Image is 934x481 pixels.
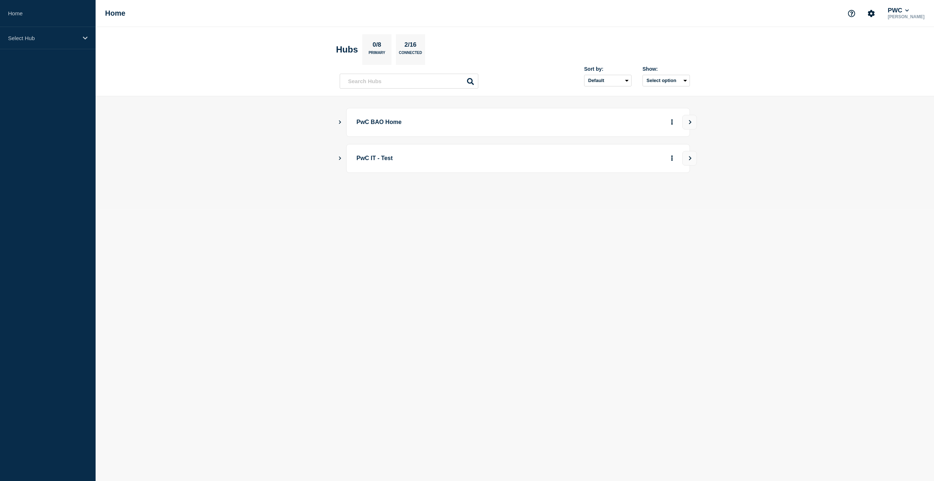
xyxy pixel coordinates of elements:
[584,66,632,72] div: Sort by:
[864,6,879,21] button: Account settings
[356,152,558,165] p: PwC IT - Test
[584,75,632,86] select: Sort by
[886,14,926,19] p: [PERSON_NAME]
[682,115,697,129] button: View
[402,41,419,51] p: 2/16
[105,9,126,18] h1: Home
[642,66,690,72] div: Show:
[340,74,478,89] input: Search Hubs
[368,51,385,58] p: Primary
[338,156,342,161] button: Show Connected Hubs
[356,116,558,129] p: PwC BAO Home
[336,44,358,55] h2: Hubs
[370,41,384,51] p: 0/8
[886,7,910,14] button: PWC
[844,6,859,21] button: Support
[667,116,677,129] button: More actions
[667,152,677,165] button: More actions
[682,151,697,166] button: View
[8,35,78,41] p: Select Hub
[399,51,422,58] p: Connected
[642,75,690,86] button: Select option
[338,120,342,125] button: Show Connected Hubs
